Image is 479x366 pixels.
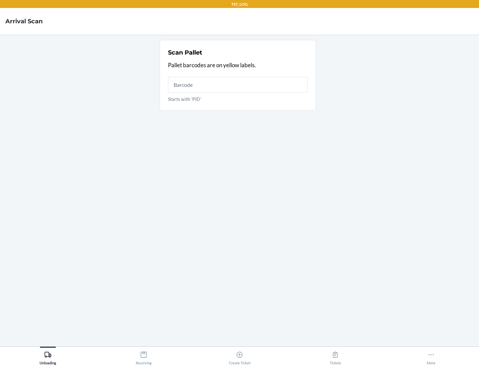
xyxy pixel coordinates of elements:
[168,77,308,93] input: Starts with 'PID'
[383,347,479,365] button: More
[40,348,56,365] div: Unloading
[427,348,435,365] div: More
[5,17,43,26] h4: Arrival Scan
[168,48,202,57] h2: Scan Pallet
[330,348,341,365] div: Tickets
[287,347,383,365] button: Tickets
[231,1,248,7] p: TST_LOG
[96,347,192,365] button: Receiving
[229,348,250,365] div: Create Ticket
[168,61,308,70] p: Pallet barcodes are on yellow labels.
[168,95,308,102] p: Starts with 'PID'
[192,347,287,365] button: Create Ticket
[136,348,152,365] div: Receiving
